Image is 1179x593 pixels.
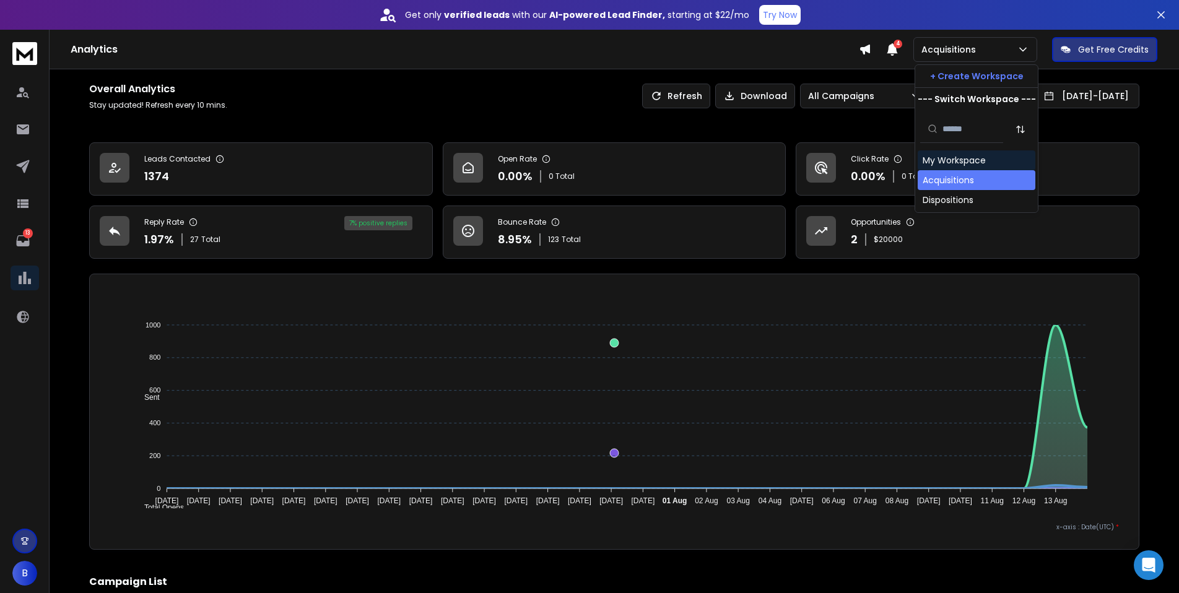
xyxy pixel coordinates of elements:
[144,217,184,227] p: Reply Rate
[11,228,35,253] a: 13
[599,496,623,505] tspan: [DATE]
[144,231,174,248] p: 1.97 %
[498,154,537,164] p: Open Rate
[874,235,903,245] p: $ 20000
[741,90,787,102] p: Download
[1008,117,1033,142] button: Sort by Sort A-Z
[12,561,37,586] button: B
[89,82,227,97] h1: Overall Analytics
[498,231,532,248] p: 8.95 %
[89,574,1139,589] h2: Campaign List
[144,154,211,164] p: Leads Contacted
[344,216,412,230] div: 7 % positive replies
[695,496,718,505] tspan: 02 Aug
[923,154,986,167] div: My Workspace
[921,43,981,56] p: Acquisitions
[149,452,160,459] tspan: 200
[759,496,781,505] tspan: 04 Aug
[568,496,591,505] tspan: [DATE]
[923,194,973,206] div: Dispositions
[346,496,369,505] tspan: [DATE]
[377,496,401,505] tspan: [DATE]
[536,496,560,505] tspan: [DATE]
[12,42,37,65] img: logo
[854,496,877,505] tspan: 07 Aug
[1078,43,1149,56] p: Get Free Credits
[663,496,687,505] tspan: 01 Aug
[923,174,974,186] div: Acquisitions
[23,228,33,238] p: 13
[405,9,749,21] p: Get only with our starting at $22/mo
[915,65,1038,87] button: + Create Workspace
[549,171,575,181] p: 0 Total
[562,235,581,245] span: Total
[155,496,178,505] tspan: [DATE]
[201,235,220,245] span: Total
[917,496,941,505] tspan: [DATE]
[282,496,305,505] tspan: [DATE]
[71,42,859,57] h1: Analytics
[409,496,433,505] tspan: [DATE]
[149,386,160,394] tspan: 600
[796,142,1139,196] a: Click Rate0.00%0 Total
[1052,37,1157,62] button: Get Free Credits
[190,235,199,245] span: 27
[443,206,786,259] a: Bounce Rate8.95%123Total
[1044,496,1067,505] tspan: 13 Aug
[250,496,274,505] tspan: [DATE]
[851,168,885,185] p: 0.00 %
[1134,550,1164,580] div: Open Intercom Messenger
[727,496,750,505] tspan: 03 Aug
[1012,496,1035,505] tspan: 12 Aug
[135,503,184,512] span: Total Opens
[808,90,879,102] p: All Campaigns
[444,9,510,21] strong: verified leads
[441,496,464,505] tspan: [DATE]
[146,321,160,329] tspan: 1000
[790,496,814,505] tspan: [DATE]
[715,84,795,108] button: Download
[443,142,786,196] a: Open Rate0.00%0 Total
[157,485,160,492] tspan: 0
[902,171,928,181] p: 0 Total
[219,496,242,505] tspan: [DATE]
[930,70,1024,82] p: + Create Workspace
[549,9,665,21] strong: AI-powered Lead Finder,
[894,40,902,48] span: 4
[149,419,160,426] tspan: 400
[918,93,1036,105] p: --- Switch Workspace ---
[498,168,533,185] p: 0.00 %
[796,206,1139,259] a: Opportunities2$20000
[851,154,889,164] p: Click Rate
[851,217,901,227] p: Opportunities
[314,496,337,505] tspan: [DATE]
[949,496,972,505] tspan: [DATE]
[981,496,1004,505] tspan: 11 Aug
[642,84,710,108] button: Refresh
[1033,84,1139,108] button: [DATE]-[DATE]
[822,496,845,505] tspan: 06 Aug
[498,217,546,227] p: Bounce Rate
[135,393,160,402] span: Sent
[89,206,433,259] a: Reply Rate1.97%27Total7% positive replies
[851,231,858,248] p: 2
[149,354,160,361] tspan: 800
[89,142,433,196] a: Leads Contacted1374
[110,522,1119,532] p: x-axis : Date(UTC)
[668,90,702,102] p: Refresh
[144,168,169,185] p: 1374
[548,235,559,245] span: 123
[472,496,496,505] tspan: [DATE]
[759,5,801,25] button: Try Now
[631,496,655,505] tspan: [DATE]
[89,100,227,110] p: Stay updated! Refresh every 10 mins.
[504,496,528,505] tspan: [DATE]
[885,496,908,505] tspan: 08 Aug
[763,9,797,21] p: Try Now
[187,496,211,505] tspan: [DATE]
